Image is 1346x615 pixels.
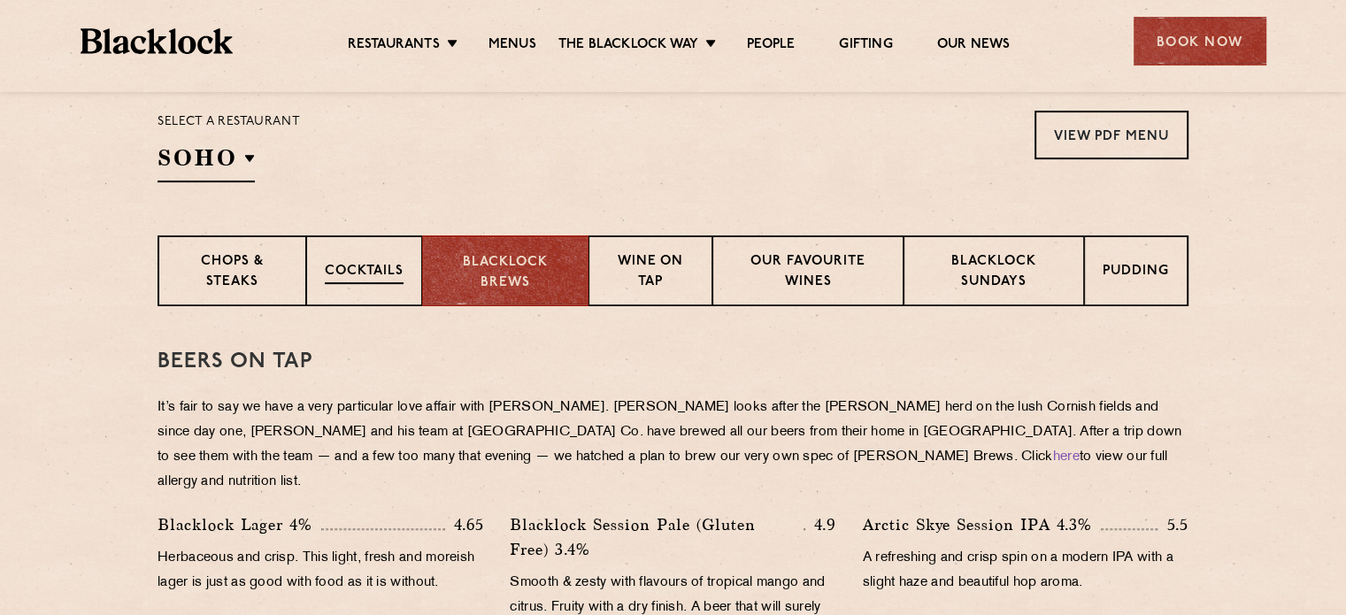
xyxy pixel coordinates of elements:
a: here [1053,450,1080,464]
p: Our favourite wines [731,252,884,294]
p: A refreshing and crisp spin on a modern IPA with a slight haze and beautiful hop aroma. [863,546,1188,596]
h3: Beers on tap [158,350,1188,373]
p: Chops & Steaks [177,252,288,294]
h2: SOHO [158,142,255,182]
a: View PDF Menu [1034,111,1188,159]
p: Blacklock Lager 4% [158,512,321,537]
p: It’s fair to say we have a very particular love affair with [PERSON_NAME]. [PERSON_NAME] looks af... [158,396,1188,495]
p: Blacklock Session Pale (Gluten Free) 3.4% [510,512,804,562]
a: People [747,36,795,56]
a: Menus [488,36,536,56]
p: Arctic Skye Session IPA 4.3% [863,512,1101,537]
p: 4.65 [445,513,483,536]
p: Blacklock Sundays [922,252,1065,294]
p: Pudding [1103,262,1169,284]
div: Book Now [1134,17,1266,65]
p: Wine on Tap [607,252,694,294]
p: Select a restaurant [158,111,300,134]
p: Cocktails [325,262,404,284]
a: Gifting [839,36,892,56]
a: Our News [937,36,1011,56]
p: 4.9 [805,513,836,536]
a: Restaurants [348,36,440,56]
p: Herbaceous and crisp. This light, fresh and moreish lager is just as good with food as it is with... [158,546,483,596]
a: The Blacklock Way [558,36,698,56]
p: 5.5 [1158,513,1188,536]
img: BL_Textured_Logo-footer-cropped.svg [81,28,234,54]
p: Blacklock Brews [441,253,570,293]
